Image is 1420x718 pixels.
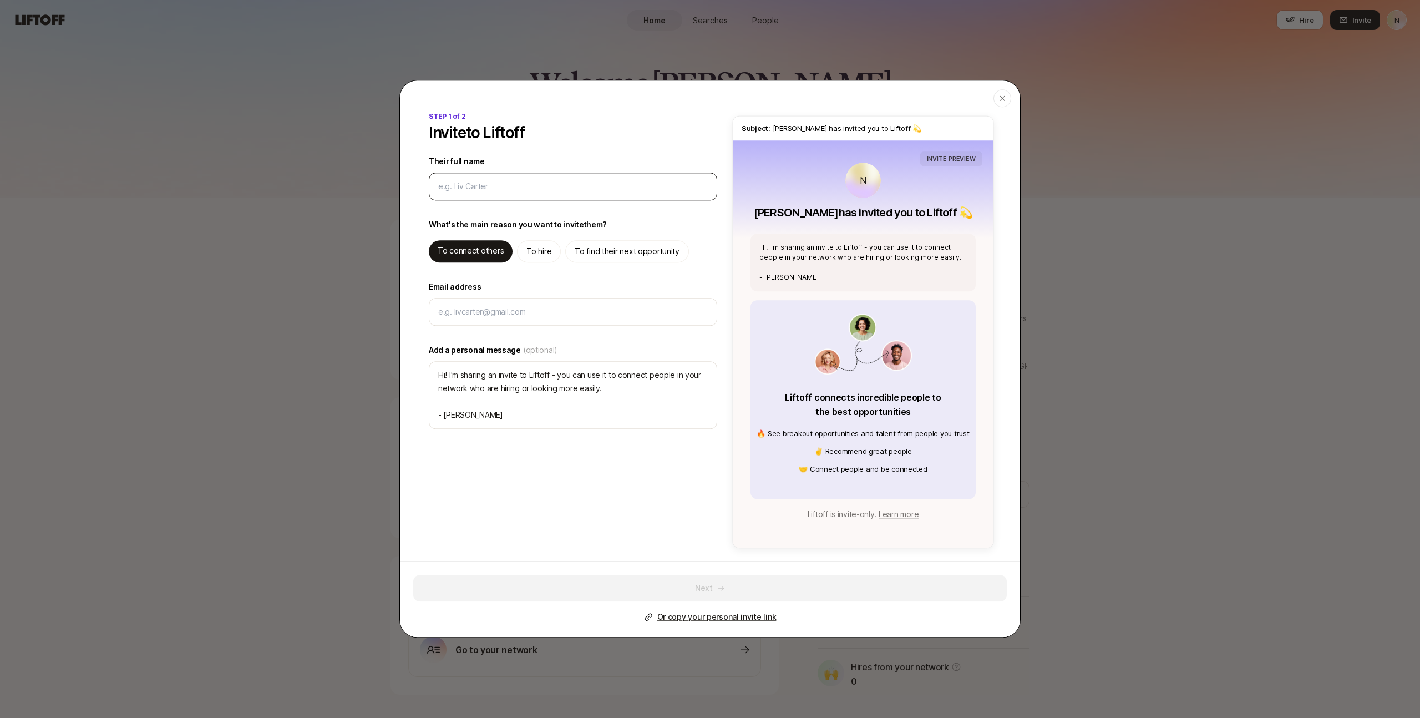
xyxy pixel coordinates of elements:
[757,464,969,475] p: 🤝️ Connect people and be connected
[860,174,866,187] p: N
[526,245,551,258] p: To hire
[429,112,465,122] p: STEP 1 of 2
[429,280,717,294] label: Email address
[808,508,919,522] p: Liftoff is invite-only.
[879,510,919,519] a: Learn more
[750,234,976,291] div: Hi! I'm sharing an invite to Liftoff - you can use it to connect people in your network who are h...
[754,205,972,220] p: [PERSON_NAME] has invited you to Liftoff 💫
[783,391,943,419] p: Liftoff connects incredible people to the best opportunities
[438,305,708,318] input: e.g. livcarter@gmail.com
[742,123,985,134] p: [PERSON_NAME] has invited you to Liftoff 💫
[657,611,777,624] p: Or copy your personal invite link
[814,314,912,375] img: invite_value_prop.png
[438,244,504,257] p: To connect others
[523,343,557,357] span: (optional)
[429,361,717,429] textarea: Hi! I'm sharing an invite to Liftoff - you can use it to connect people in your network who are h...
[927,154,976,164] p: INVITE PREVIEW
[429,343,717,357] label: Add a personal message
[429,124,525,141] p: Invite to Liftoff
[438,180,708,193] input: e.g. Liv Carter
[429,218,607,231] p: What's the main reason you want to invite them ?
[757,428,969,439] p: 🔥 See breakout opportunities and talent from people you trust
[429,155,717,168] label: Their full name
[757,446,969,457] p: ✌️ Recommend great people
[742,124,770,133] span: Subject:
[575,245,679,258] p: To find their next opportunity
[644,611,777,624] button: Or copy your personal invite link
